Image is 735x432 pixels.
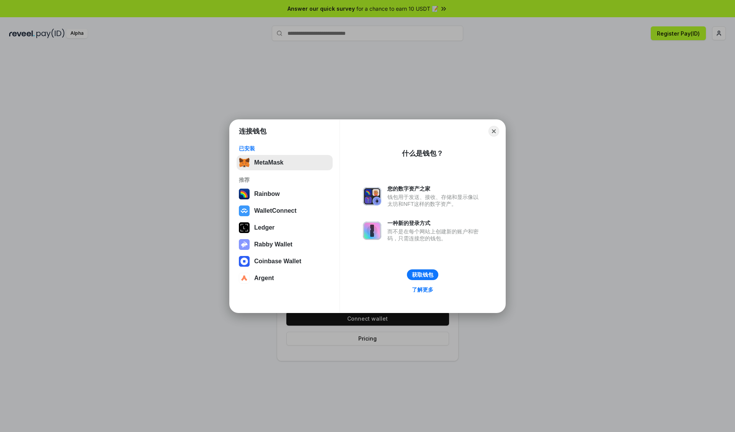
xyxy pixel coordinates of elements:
[239,205,250,216] img: svg+xml,%3Csvg%20width%3D%2228%22%20height%3D%2228%22%20viewBox%3D%220%200%2028%2028%22%20fill%3D...
[254,258,301,265] div: Coinbase Wallet
[407,285,438,295] a: 了解更多
[239,176,330,183] div: 推荐
[254,241,292,248] div: Rabby Wallet
[237,254,333,269] button: Coinbase Wallet
[237,186,333,202] button: Rainbow
[254,191,280,197] div: Rainbow
[412,271,433,278] div: 获取钱包
[254,275,274,282] div: Argent
[363,187,381,205] img: svg+xml,%3Csvg%20xmlns%3D%22http%3A%2F%2Fwww.w3.org%2F2000%2Fsvg%22%20fill%3D%22none%22%20viewBox...
[237,155,333,170] button: MetaMask
[239,157,250,168] img: svg+xml,%3Csvg%20fill%3D%22none%22%20height%3D%2233%22%20viewBox%3D%220%200%2035%2033%22%20width%...
[387,220,482,227] div: 一种新的登录方式
[239,222,250,233] img: svg+xml,%3Csvg%20xmlns%3D%22http%3A%2F%2Fwww.w3.org%2F2000%2Fsvg%22%20width%3D%2228%22%20height%3...
[239,256,250,267] img: svg+xml,%3Csvg%20width%3D%2228%22%20height%3D%2228%22%20viewBox%3D%220%200%2028%2028%22%20fill%3D...
[237,271,333,286] button: Argent
[237,203,333,218] button: WalletConnect
[239,239,250,250] img: svg+xml,%3Csvg%20xmlns%3D%22http%3A%2F%2Fwww.w3.org%2F2000%2Fsvg%22%20fill%3D%22none%22%20viewBox...
[363,222,381,240] img: svg+xml,%3Csvg%20xmlns%3D%22http%3A%2F%2Fwww.w3.org%2F2000%2Fsvg%22%20fill%3D%22none%22%20viewBox...
[254,207,297,214] div: WalletConnect
[488,126,499,137] button: Close
[387,194,482,207] div: 钱包用于发送、接收、存储和显示像以太坊和NFT这样的数字资产。
[239,189,250,199] img: svg+xml,%3Csvg%20width%3D%22120%22%20height%3D%22120%22%20viewBox%3D%220%200%20120%20120%22%20fil...
[412,286,433,293] div: 了解更多
[254,159,283,166] div: MetaMask
[239,145,330,152] div: 已安装
[237,220,333,235] button: Ledger
[407,269,438,280] button: 获取钱包
[237,237,333,252] button: Rabby Wallet
[402,149,443,158] div: 什么是钱包？
[387,228,482,242] div: 而不是在每个网站上创建新的账户和密码，只需连接您的钱包。
[239,273,250,284] img: svg+xml,%3Csvg%20width%3D%2228%22%20height%3D%2228%22%20viewBox%3D%220%200%2028%2028%22%20fill%3D...
[239,127,266,136] h1: 连接钱包
[254,224,274,231] div: Ledger
[387,185,482,192] div: 您的数字资产之家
